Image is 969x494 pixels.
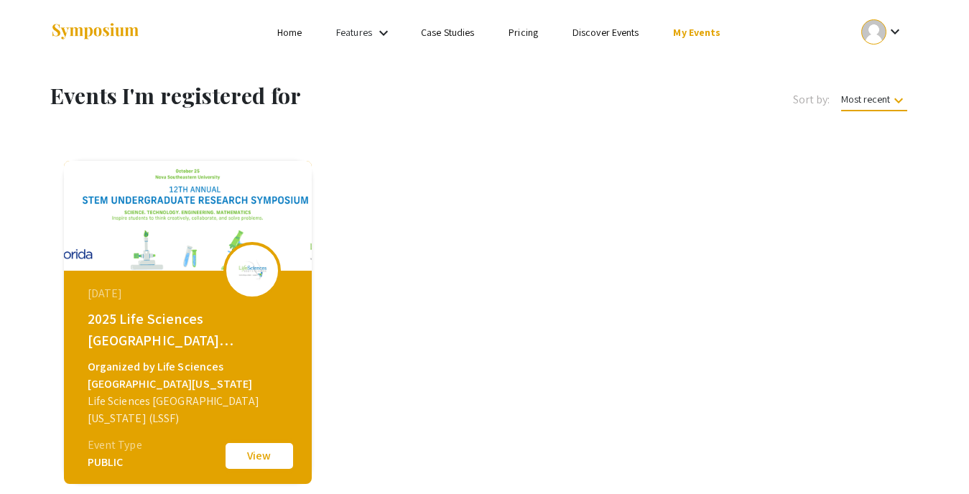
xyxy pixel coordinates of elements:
[673,26,720,39] a: My Events
[231,254,274,286] img: lssfsymposium2025_eventLogo_bcd7ce_.png
[375,24,392,42] mat-icon: Expand Features list
[64,161,312,271] img: lssfsymposium2025_eventCoverPhoto_1a8ef6__thumb.png
[572,26,639,39] a: Discover Events
[50,83,548,108] h1: Events I'm registered for
[88,393,292,427] div: Life Sciences [GEOGRAPHIC_DATA][US_STATE] (LSSF)
[88,285,292,302] div: [DATE]
[793,91,830,108] span: Sort by:
[88,454,142,471] div: PUBLIC
[11,429,61,483] iframe: Chat
[88,358,292,393] div: Organized by Life Sciences [GEOGRAPHIC_DATA][US_STATE]
[830,86,919,112] button: Most recent
[421,26,474,39] a: Case Studies
[223,441,295,471] button: View
[277,26,302,39] a: Home
[50,22,140,42] img: Symposium by ForagerOne
[509,26,538,39] a: Pricing
[890,92,907,109] mat-icon: keyboard_arrow_down
[846,16,919,48] button: Expand account dropdown
[88,437,142,454] div: Event Type
[886,23,904,40] mat-icon: Expand account dropdown
[841,93,907,111] span: Most recent
[88,308,292,351] div: 2025 Life Sciences [GEOGRAPHIC_DATA][US_STATE] STEM Undergraduate Symposium
[336,26,372,39] a: Features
